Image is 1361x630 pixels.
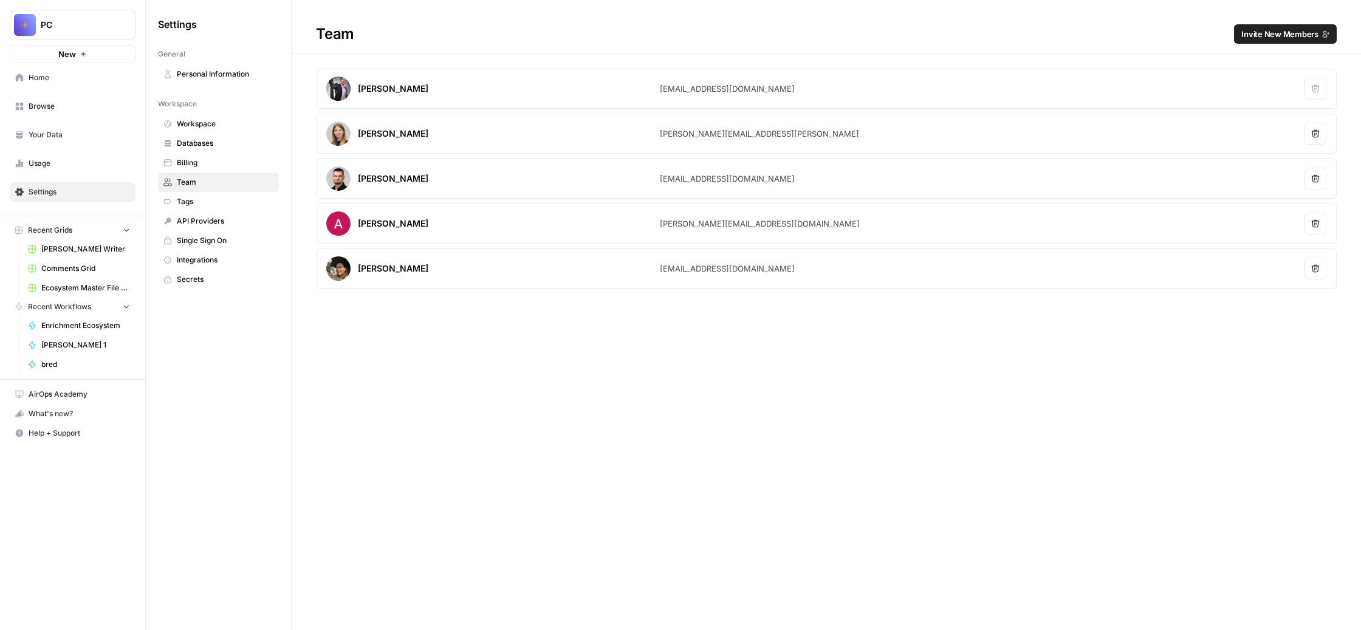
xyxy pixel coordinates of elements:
[177,274,273,285] span: Secrets
[158,134,279,153] a: Databases
[660,217,860,230] div: [PERSON_NAME][EMAIL_ADDRESS][DOMAIN_NAME]
[158,49,185,60] span: General
[158,64,279,84] a: Personal Information
[326,122,351,146] img: avatar
[10,221,135,239] button: Recent Grids
[29,101,130,112] span: Browse
[29,428,130,439] span: Help + Support
[22,259,135,278] a: Comments Grid
[177,138,273,149] span: Databases
[358,128,428,140] div: [PERSON_NAME]
[177,118,273,129] span: Workspace
[41,263,130,274] span: Comments Grid
[14,14,36,36] img: PC Logo
[158,98,197,109] span: Workspace
[10,405,135,423] div: What's new?
[10,404,135,423] button: What's new?
[158,153,279,173] a: Billing
[22,335,135,355] a: [PERSON_NAME] 1
[177,69,273,80] span: Personal Information
[10,423,135,443] button: Help + Support
[660,83,795,95] div: [EMAIL_ADDRESS][DOMAIN_NAME]
[177,235,273,246] span: Single Sign On
[158,17,197,32] span: Settings
[22,239,135,259] a: [PERSON_NAME] Writer
[1241,28,1318,40] span: Invite New Members
[158,250,279,270] a: Integrations
[326,256,351,281] img: avatar
[177,216,273,227] span: API Providers
[41,244,130,255] span: [PERSON_NAME] Writer
[358,173,428,185] div: [PERSON_NAME]
[177,196,273,207] span: Tags
[22,316,135,335] a: Enrichment Ecosystem
[41,359,130,370] span: bred
[10,298,135,316] button: Recent Workflows
[158,173,279,192] a: Team
[28,225,72,236] span: Recent Grids
[326,211,351,236] img: avatar
[29,158,130,169] span: Usage
[158,114,279,134] a: Workspace
[158,211,279,231] a: API Providers
[326,77,351,101] img: avatar
[10,125,135,145] a: Your Data
[29,72,130,83] span: Home
[326,166,351,191] img: avatar
[158,270,279,289] a: Secrets
[10,45,135,63] button: New
[10,68,135,87] a: Home
[22,355,135,374] a: bred
[358,262,428,275] div: [PERSON_NAME]
[660,173,795,185] div: [EMAIL_ADDRESS][DOMAIN_NAME]
[41,340,130,351] span: [PERSON_NAME] 1
[177,157,273,168] span: Billing
[158,231,279,250] a: Single Sign On
[41,19,114,31] span: PC
[41,320,130,331] span: Enrichment Ecosystem
[660,262,795,275] div: [EMAIL_ADDRESS][DOMAIN_NAME]
[10,385,135,404] a: AirOps Academy
[10,97,135,116] a: Browse
[158,192,279,211] a: Tags
[177,177,273,188] span: Team
[1234,24,1337,44] button: Invite New Members
[177,255,273,265] span: Integrations
[358,83,428,95] div: [PERSON_NAME]
[29,389,130,400] span: AirOps Academy
[41,282,130,293] span: Ecosystem Master File - SaaS.csv
[29,129,130,140] span: Your Data
[29,187,130,197] span: Settings
[660,128,859,140] div: [PERSON_NAME][EMAIL_ADDRESS][PERSON_NAME]
[58,48,76,60] span: New
[10,10,135,40] button: Workspace: PC
[292,24,1361,44] div: Team
[10,182,135,202] a: Settings
[10,154,135,173] a: Usage
[358,217,428,230] div: [PERSON_NAME]
[28,301,91,312] span: Recent Workflows
[22,278,135,298] a: Ecosystem Master File - SaaS.csv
